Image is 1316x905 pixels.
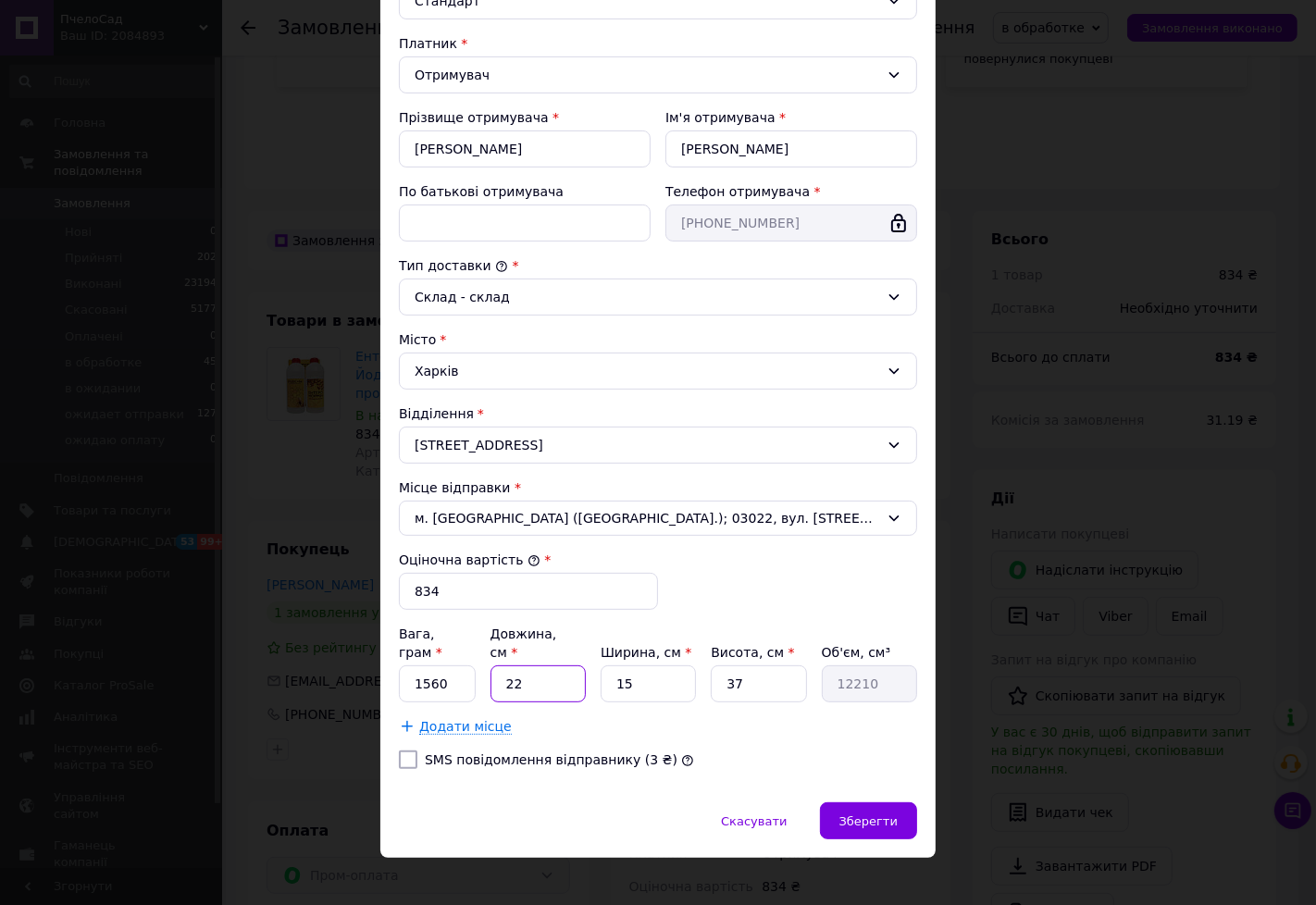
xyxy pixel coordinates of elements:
[419,719,512,735] span: Додати місце
[711,645,794,660] label: Висота, см
[415,509,879,527] span: м. [GEOGRAPHIC_DATA] ([GEOGRAPHIC_DATA].); 03022, вул. [STREET_ADDRESS]
[399,404,917,423] div: Відділення
[839,814,898,828] span: Зберегти
[399,353,917,390] div: Харків
[822,643,917,662] div: Об'єм, см³
[490,626,557,660] label: Довжина, см
[665,205,917,242] input: +380
[399,330,917,349] div: Місто
[399,427,917,464] div: [STREET_ADDRESS]
[601,645,691,660] label: Ширина, см
[665,184,810,199] label: Телефон отримувача
[399,184,564,199] label: По батькові отримувача
[425,752,677,767] label: SMS повідомлення відправнику (3 ₴)
[721,814,787,828] span: Скасувати
[399,110,549,125] label: Прізвище отримувача
[399,478,917,497] div: Місце відправки
[665,110,776,125] label: Ім'я отримувача
[399,256,917,275] div: Тип доставки
[399,34,917,53] div: Платник
[415,287,879,307] div: Склад - склад
[399,626,442,660] label: Вага, грам
[415,65,879,85] div: Отримувач
[399,552,540,567] label: Оціночна вартість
